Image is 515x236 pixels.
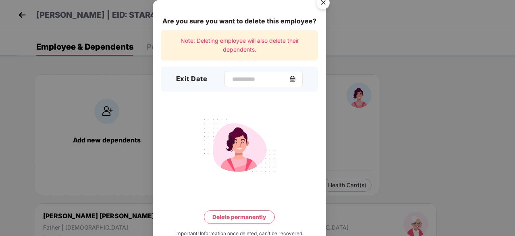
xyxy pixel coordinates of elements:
h3: Exit Date [176,74,208,84]
img: svg+xml;base64,PHN2ZyBpZD0iQ2FsZW5kYXItMzJ4MzIiIHhtbG5zPSJodHRwOi8vd3d3LnczLm9yZy8yMDAwL3N2ZyIgd2... [289,76,296,82]
img: svg+xml;base64,PHN2ZyB4bWxucz0iaHR0cDovL3d3dy53My5vcmcvMjAwMC9zdmciIHdpZHRoPSIyMjQiIGhlaWdodD0iMT... [194,114,284,177]
div: Are you sure you want to delete this employee? [161,16,318,26]
div: Note: Deleting employee will also delete their dependents. [161,30,318,61]
button: Delete permanently [204,210,275,224]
